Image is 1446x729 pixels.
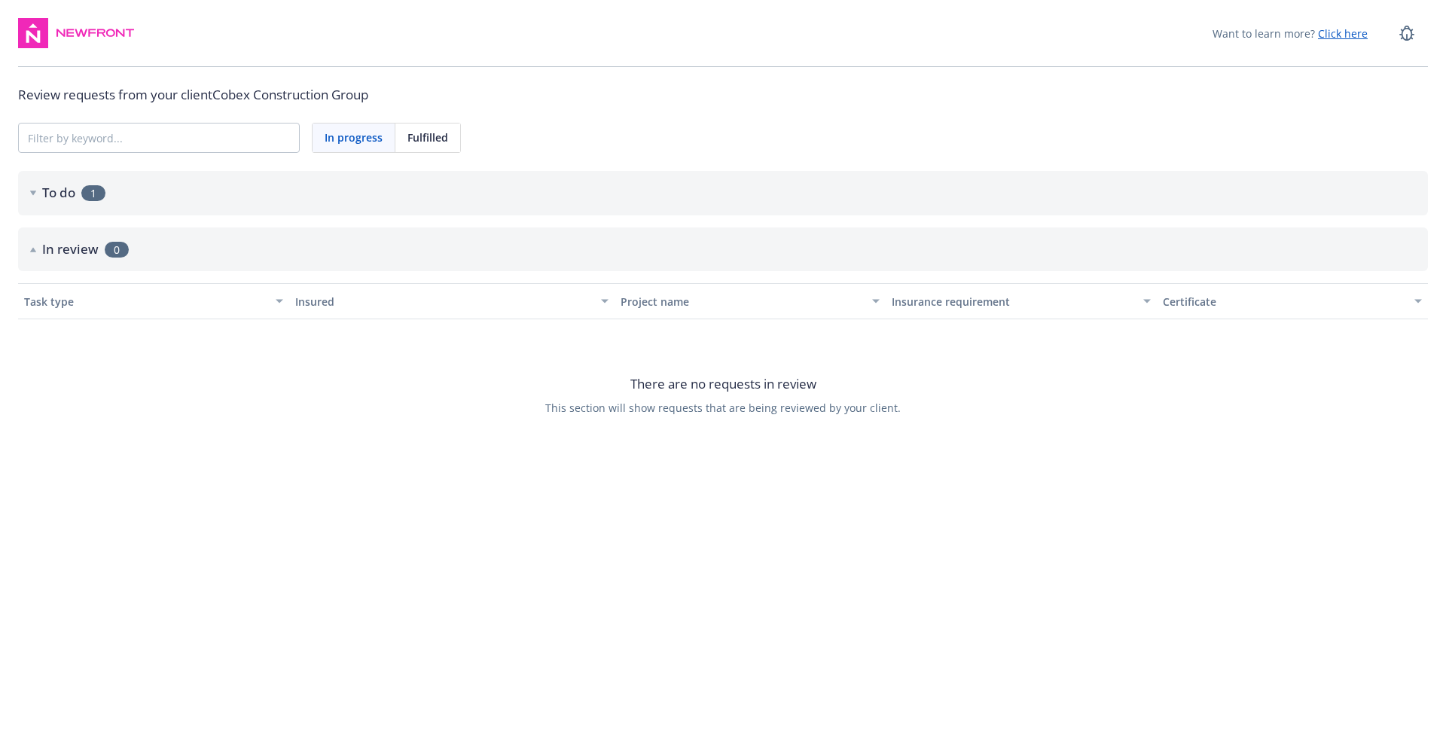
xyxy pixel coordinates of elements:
[630,374,816,394] span: There are no requests in review
[1157,283,1428,319] button: Certificate
[1213,26,1368,41] span: Want to learn more?
[1163,294,1405,310] div: Certificate
[407,130,448,145] span: Fulfilled
[295,294,592,310] div: Insured
[325,130,383,145] span: In progress
[892,294,1134,310] div: Insurance requirement
[18,18,48,48] img: navigator-logo.svg
[18,283,289,319] button: Task type
[19,124,299,152] input: Filter by keyword...
[81,185,105,201] span: 1
[105,242,129,258] span: 0
[615,283,886,319] button: Project name
[1392,18,1422,48] a: Report a Bug
[24,294,267,310] div: Task type
[886,283,1157,319] button: Insurance requirement
[621,294,863,310] div: Project name
[54,26,136,41] img: Newfront Logo
[545,400,901,416] span: This section will show requests that are being reviewed by your client.
[42,239,99,259] h2: In review
[42,183,75,203] h2: To do
[1318,26,1368,41] a: Click here
[289,283,615,319] button: Insured
[18,85,1428,105] div: Review requests from your client Cobex Construction Group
